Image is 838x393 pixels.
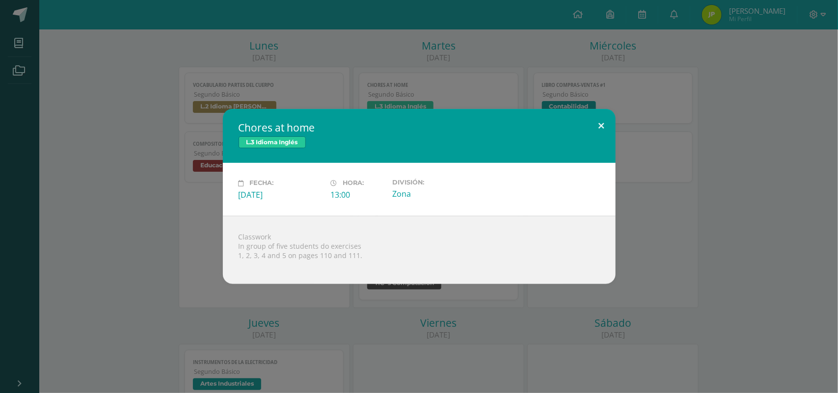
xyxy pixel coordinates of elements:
[250,180,274,187] span: Fecha:
[223,216,616,284] div: Classwork In group of five students do exercises 1, 2, 3, 4 and 5 on pages 110 and 111.
[331,189,384,200] div: 13:00
[343,180,364,187] span: Hora:
[588,109,616,142] button: Close (Esc)
[239,121,600,134] h2: Chores at home
[392,188,477,199] div: Zona
[239,189,323,200] div: [DATE]
[392,179,477,186] label: División:
[239,136,306,148] span: L.3 Idioma Inglés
